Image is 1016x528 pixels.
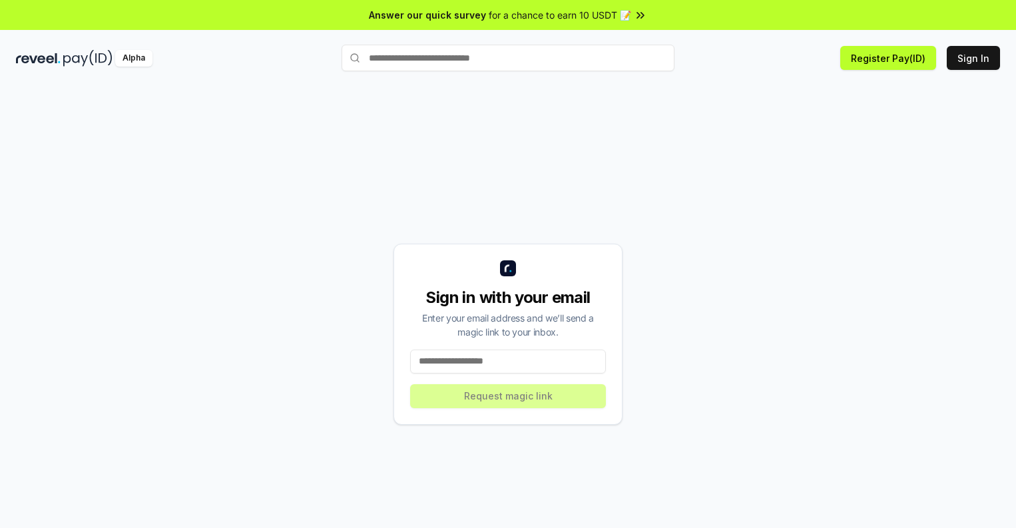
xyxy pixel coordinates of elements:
div: Enter your email address and we’ll send a magic link to your inbox. [410,311,606,339]
button: Register Pay(ID) [840,46,936,70]
div: Sign in with your email [410,287,606,308]
div: Alpha [115,50,152,67]
img: reveel_dark [16,50,61,67]
img: logo_small [500,260,516,276]
img: pay_id [63,50,113,67]
span: for a chance to earn 10 USDT 📝 [489,8,631,22]
span: Answer our quick survey [369,8,486,22]
button: Sign In [947,46,1000,70]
